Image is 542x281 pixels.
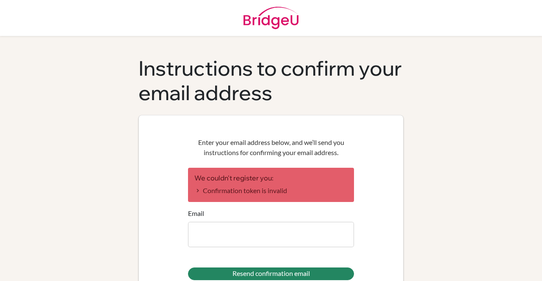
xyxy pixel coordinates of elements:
[188,267,354,280] input: Resend confirmation email
[194,174,348,182] h2: We couldn't register you:
[194,186,348,196] li: Confirmation token is invalid
[188,137,354,158] p: Enter your email address below, and we’ll send you instructions for confirming your email address.
[188,208,204,218] label: Email
[138,56,404,105] h1: Instructions to confirm your email address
